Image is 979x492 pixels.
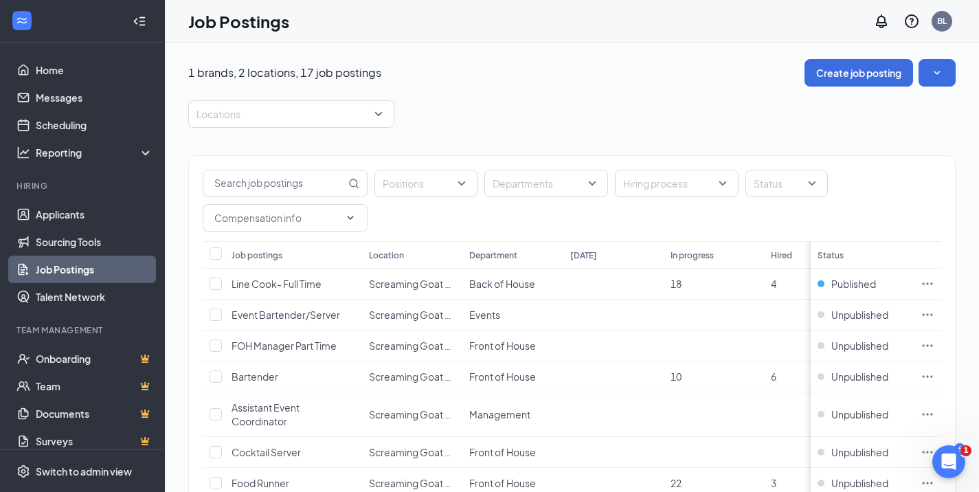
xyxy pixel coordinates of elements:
[36,111,153,139] a: Scheduling
[188,65,381,80] p: 1 brands, 2 locations, 17 job postings
[664,241,764,269] th: In progress
[36,345,153,372] a: OnboardingCrown
[921,445,934,459] svg: Ellipses
[930,66,944,80] svg: SmallChevronDown
[771,278,776,290] span: 4
[831,339,888,353] span: Unpublished
[362,331,462,361] td: Screaming Goat Yard & Tap
[811,241,914,269] th: Status
[469,278,535,290] span: Back of House
[671,477,682,489] span: 22
[16,180,150,192] div: Hiring
[232,370,278,383] span: Bartender
[563,241,664,269] th: [DATE]
[671,370,682,383] span: 10
[771,370,776,383] span: 6
[15,14,29,27] svg: WorkstreamLogo
[232,339,337,352] span: FOH Manager Part Time
[36,372,153,400] a: TeamCrown
[36,465,132,478] div: Switch to admin view
[16,465,30,478] svg: Settings
[369,278,491,290] span: Screaming Goat Yard & Tap
[369,249,404,261] div: Location
[362,361,462,392] td: Screaming Goat Yard & Tap
[764,241,864,269] th: Hired
[232,477,289,489] span: Food Runner
[36,56,153,84] a: Home
[362,269,462,300] td: Screaming Goat Yard & Tap
[921,277,934,291] svg: Ellipses
[462,437,563,468] td: Front of House
[36,201,153,228] a: Applicants
[362,300,462,331] td: Screaming Goat Yard & Tap
[203,170,346,197] input: Search job postings
[16,324,150,336] div: Team Management
[873,13,890,30] svg: Notifications
[232,309,340,321] span: Event Bartender/Server
[462,331,563,361] td: Front of House
[36,400,153,427] a: DocumentsCrown
[462,392,563,437] td: Management
[469,408,530,421] span: Management
[369,477,491,489] span: Screaming Goat Yard & Tap
[345,212,356,223] svg: ChevronDown
[469,370,536,383] span: Front of House
[469,249,517,261] div: Department
[36,228,153,256] a: Sourcing Tools
[36,256,153,283] a: Job Postings
[369,339,491,352] span: Screaming Goat Yard & Tap
[362,392,462,437] td: Screaming Goat Yard & Tap
[921,370,934,383] svg: Ellipses
[932,445,965,478] iframe: Intercom live chat
[369,309,491,321] span: Screaming Goat Yard & Tap
[36,283,153,311] a: Talent Network
[362,437,462,468] td: Screaming Goat Yard & Tap
[831,277,876,291] span: Published
[232,401,300,427] span: Assistant Event Coordinator
[36,84,153,111] a: Messages
[369,446,491,458] span: Screaming Goat Yard & Tap
[36,427,153,455] a: SurveysCrown
[16,146,30,159] svg: Analysis
[771,477,776,489] span: 3
[232,249,282,261] div: Job postings
[469,446,536,458] span: Front of House
[469,339,536,352] span: Front of House
[831,445,888,459] span: Unpublished
[348,178,359,189] svg: MagnifyingGlass
[831,476,888,490] span: Unpublished
[954,443,965,455] div: 6
[671,278,682,290] span: 18
[133,14,146,28] svg: Collapse
[369,370,491,383] span: Screaming Goat Yard & Tap
[921,476,934,490] svg: Ellipses
[188,10,289,33] h1: Job Postings
[804,59,913,87] button: Create job posting
[831,407,888,421] span: Unpublished
[214,210,339,225] input: Compensation info
[831,370,888,383] span: Unpublished
[960,445,971,456] span: 1
[232,446,301,458] span: Cocktail Server
[232,278,322,290] span: Line Cook- Full Time
[369,408,491,421] span: Screaming Goat Yard & Tap
[921,308,934,322] svg: Ellipses
[921,339,934,353] svg: Ellipses
[937,15,947,27] div: BL
[469,477,536,489] span: Front of House
[462,361,563,392] td: Front of House
[831,308,888,322] span: Unpublished
[903,13,920,30] svg: QuestionInfo
[462,300,563,331] td: Events
[469,309,500,321] span: Events
[462,269,563,300] td: Back of House
[919,59,956,87] button: SmallChevronDown
[36,146,154,159] div: Reporting
[921,407,934,421] svg: Ellipses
